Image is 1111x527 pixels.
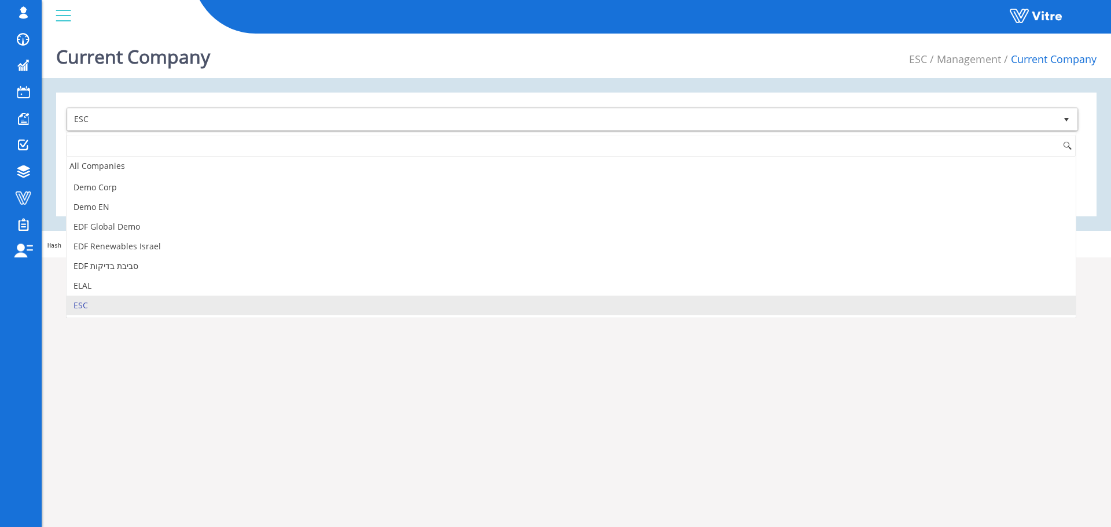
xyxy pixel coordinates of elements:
span: select [1056,109,1077,130]
li: ELAL [67,276,1076,296]
li: EDF Global Demo [67,217,1076,237]
li: Demo Corp [67,178,1076,197]
span: ESC [68,109,1056,130]
li: Management [927,52,1001,67]
a: ESC [909,52,927,66]
li: ESC [67,296,1076,315]
span: Hash 'aa88b29' Date '[DATE] 11:59:40 +0000' Branch 'Production' [47,242,267,249]
li: EDF סביבת בדיקות [67,256,1076,276]
li: EDF Renewables Israel [67,237,1076,256]
h1: Current Company [56,29,210,78]
li: Current Company [1001,52,1097,67]
div: All Companies [67,158,1076,174]
li: Demo EN [67,197,1076,217]
li: ESS [67,315,1076,335]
